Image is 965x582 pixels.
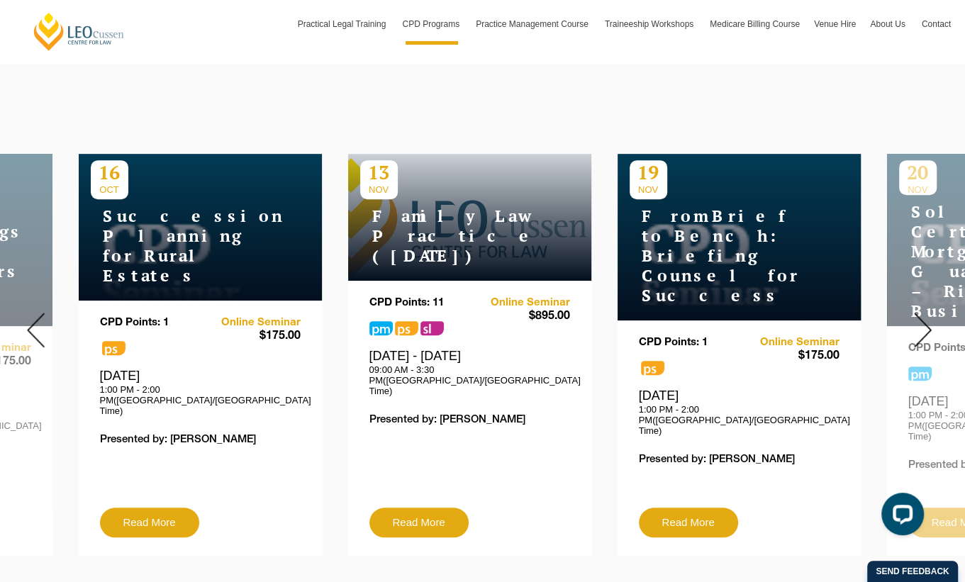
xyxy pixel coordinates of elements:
a: Practice Management Course [469,4,598,45]
p: CPD Points: 1 [639,337,740,349]
p: Presented by: [PERSON_NAME] [639,454,840,466]
a: Traineeship Workshops [598,4,703,45]
a: Read More [100,508,199,537]
span: ps [102,341,125,355]
span: ps [641,361,664,375]
a: Practical Legal Training [291,4,396,45]
a: Online Seminar [469,297,570,309]
img: Prev [27,313,45,347]
h4: Succession Planning for Rural Estates [91,206,268,286]
a: About Us [863,4,914,45]
a: Online Seminar [739,337,840,349]
span: NOV [360,184,398,195]
span: $175.00 [739,349,840,364]
div: [DATE] [100,368,301,416]
p: Presented by: [PERSON_NAME] [100,434,301,446]
p: CPD Points: 11 [369,297,470,309]
span: OCT [91,184,128,195]
p: 16 [91,160,128,184]
a: Read More [639,508,738,537]
span: ps [395,321,418,335]
a: Medicare Billing Course [703,4,807,45]
span: $895.00 [469,309,570,324]
a: CPD Programs [395,4,469,45]
p: CPD Points: 1 [100,317,201,329]
div: [DATE] - [DATE] [369,348,570,396]
p: 1:00 PM - 2:00 PM([GEOGRAPHIC_DATA]/[GEOGRAPHIC_DATA] Time) [639,404,840,436]
iframe: LiveChat chat widget [870,487,930,547]
p: 13 [360,160,398,184]
h4: From Brief to Bench: Briefing Counsel for Success [630,206,807,306]
span: sl [420,321,444,335]
h4: Family Law Practice ([DATE]) [360,206,537,266]
a: Read More [369,508,469,537]
span: NOV [630,184,667,195]
p: Presented by: [PERSON_NAME] [369,414,570,426]
p: 1:00 PM - 2:00 PM([GEOGRAPHIC_DATA]/[GEOGRAPHIC_DATA] Time) [100,384,301,416]
img: Next [914,313,932,347]
p: 19 [630,160,667,184]
span: $175.00 [200,329,301,344]
p: 09:00 AM - 3:30 PM([GEOGRAPHIC_DATA]/[GEOGRAPHIC_DATA] Time) [369,364,570,396]
a: Venue Hire [807,4,863,45]
a: Contact [915,4,958,45]
a: Online Seminar [200,317,301,329]
a: [PERSON_NAME] Centre for Law [32,11,126,52]
span: pm [369,321,393,335]
div: [DATE] [639,388,840,436]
